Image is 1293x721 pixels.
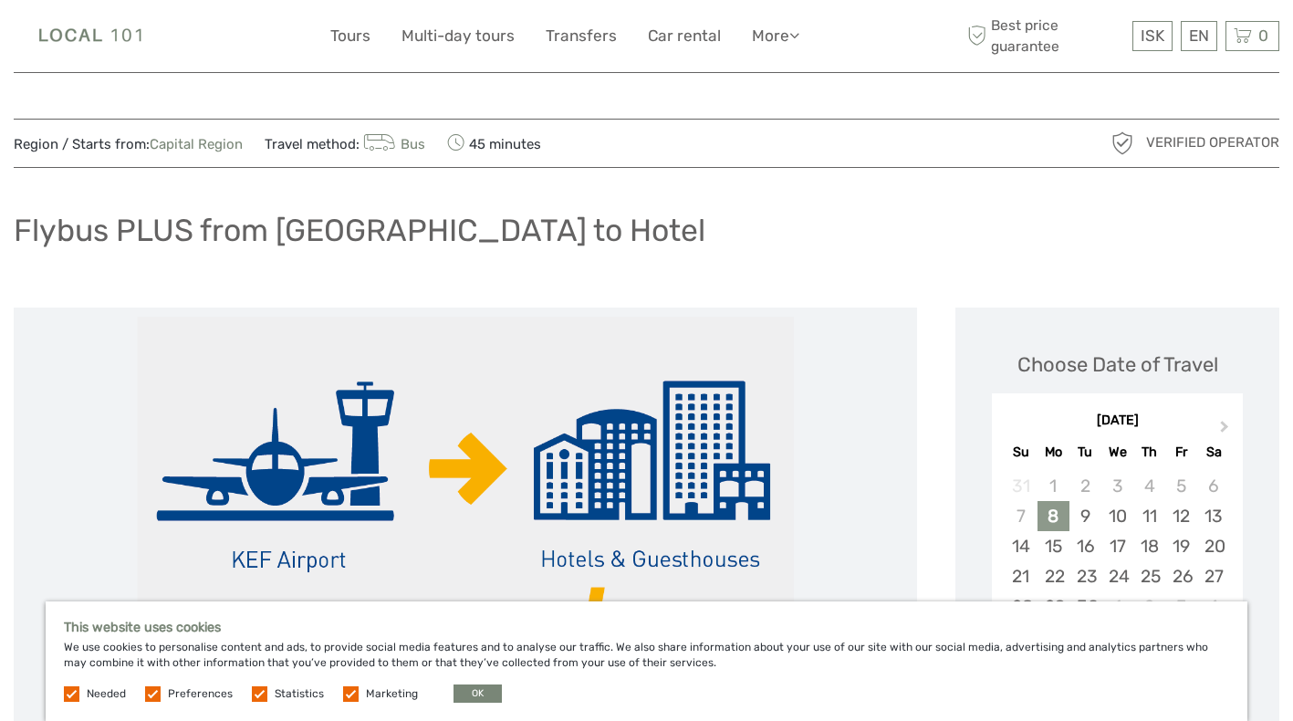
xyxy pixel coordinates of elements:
[447,131,541,156] span: 45 minutes
[1101,561,1133,591] div: Choose Wednesday, September 24th, 2025
[1101,471,1133,501] div: Not available Wednesday, September 3rd, 2025
[546,23,617,49] a: Transfers
[150,136,243,152] a: Capital Region
[1005,591,1037,622] div: Choose Sunday, September 28th, 2025
[997,471,1236,653] div: month 2025-09
[1069,440,1101,465] div: Tu
[1101,531,1133,561] div: Choose Wednesday, September 17th, 2025
[1165,591,1197,622] div: Choose Friday, October 3rd, 2025
[401,23,515,49] a: Multi-day tours
[1133,501,1165,531] div: Choose Thursday, September 11th, 2025
[1038,591,1069,622] div: Choose Monday, September 29th, 2025
[87,686,126,702] label: Needed
[360,136,425,152] a: Bus
[1141,26,1164,45] span: ISK
[26,32,206,47] p: We're away right now. Please check back later!
[1038,440,1069,465] div: Mo
[1017,350,1218,379] div: Choose Date of Travel
[1165,501,1197,531] div: Choose Friday, September 12th, 2025
[265,131,425,156] span: Travel method:
[1005,561,1037,591] div: Choose Sunday, September 21st, 2025
[1108,129,1137,158] img: verified_operator_grey_128.png
[1038,471,1069,501] div: Not available Monday, September 1st, 2025
[1069,531,1101,561] div: Choose Tuesday, September 16th, 2025
[1133,531,1165,561] div: Choose Thursday, September 18th, 2025
[1038,561,1069,591] div: Choose Monday, September 22nd, 2025
[1165,471,1197,501] div: Not available Friday, September 5th, 2025
[1197,591,1229,622] div: Choose Saturday, October 4th, 2025
[1133,471,1165,501] div: Not available Thursday, September 4th, 2025
[210,28,232,50] button: Open LiveChat chat widget
[46,601,1247,721] div: We use cookies to personalise content and ads, to provide social media features and to analyse ou...
[1005,501,1037,531] div: Not available Sunday, September 7th, 2025
[168,686,233,702] label: Preferences
[1005,471,1037,501] div: Not available Sunday, August 31st, 2025
[648,23,721,49] a: Car rental
[1197,501,1229,531] div: Choose Saturday, September 13th, 2025
[1005,440,1037,465] div: Su
[752,23,799,49] a: More
[1038,501,1069,531] div: Choose Monday, September 8th, 2025
[1256,26,1271,45] span: 0
[1101,591,1133,622] div: Choose Wednesday, October 1st, 2025
[1165,440,1197,465] div: Fr
[1101,501,1133,531] div: Choose Wednesday, September 10th, 2025
[1133,440,1165,465] div: Th
[1165,531,1197,561] div: Choose Friday, September 19th, 2025
[1069,591,1101,622] div: Choose Tuesday, September 30th, 2025
[1069,471,1101,501] div: Not available Tuesday, September 2nd, 2025
[1197,561,1229,591] div: Choose Saturday, September 27th, 2025
[14,14,170,58] img: Local 101
[1181,21,1217,51] div: EN
[963,16,1128,56] span: Best price guarantee
[275,686,324,702] label: Statistics
[454,684,502,703] button: OK
[330,23,370,49] a: Tours
[1165,561,1197,591] div: Choose Friday, September 26th, 2025
[1005,531,1037,561] div: Choose Sunday, September 14th, 2025
[1069,561,1101,591] div: Choose Tuesday, September 23rd, 2025
[1197,440,1229,465] div: Sa
[64,620,1229,635] h5: This website uses cookies
[1133,561,1165,591] div: Choose Thursday, September 25th, 2025
[1038,531,1069,561] div: Choose Monday, September 15th, 2025
[1197,531,1229,561] div: Choose Saturday, September 20th, 2025
[1101,440,1133,465] div: We
[992,412,1243,431] div: [DATE]
[1133,591,1165,622] div: Choose Thursday, October 2nd, 2025
[14,135,243,154] span: Region / Starts from:
[1146,133,1279,152] span: Verified Operator
[14,212,705,249] h1: Flybus PLUS from [GEOGRAPHIC_DATA] to Hotel
[1212,416,1241,445] button: Next Month
[366,686,418,702] label: Marketing
[1069,501,1101,531] div: Choose Tuesday, September 9th, 2025
[1197,471,1229,501] div: Not available Saturday, September 6th, 2025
